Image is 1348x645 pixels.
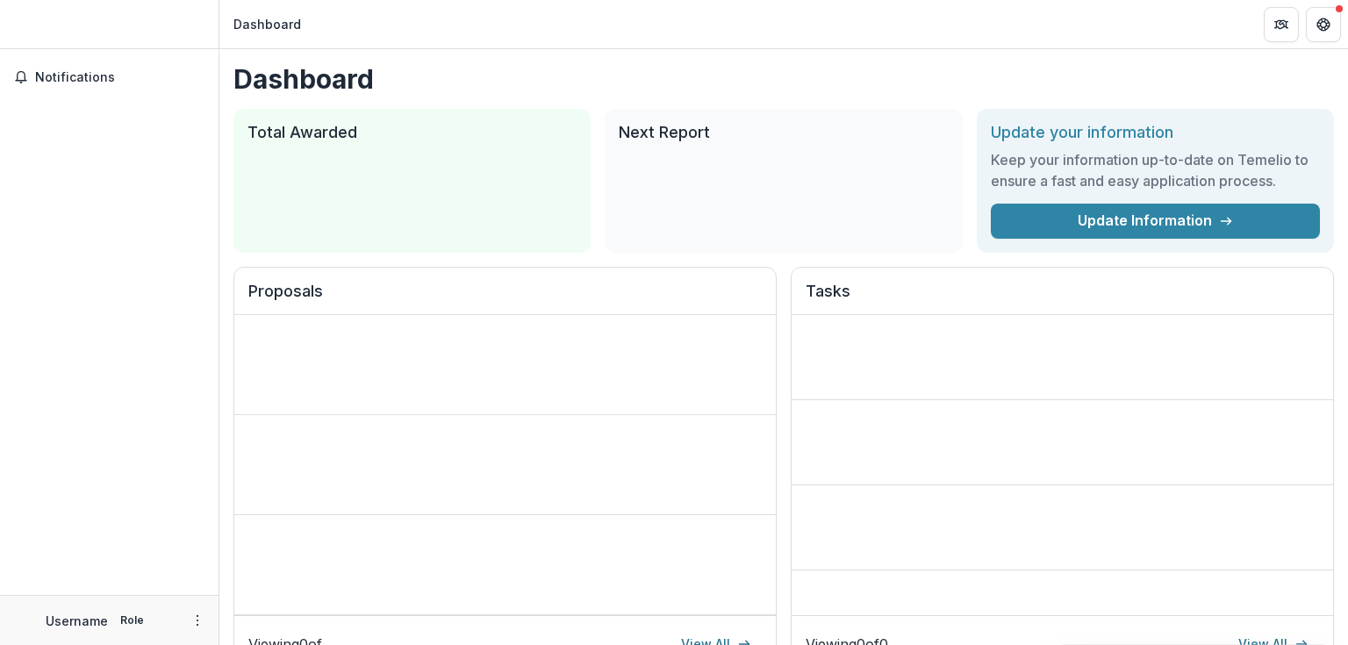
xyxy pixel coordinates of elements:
h2: Proposals [248,282,762,315]
button: More [187,610,208,631]
h2: Total Awarded [247,123,577,142]
button: Partners [1264,7,1299,42]
h3: Keep your information up-to-date on Temelio to ensure a fast and easy application process. [991,149,1320,191]
h2: Update your information [991,123,1320,142]
span: Notifications [35,70,204,85]
h2: Tasks [806,282,1319,315]
button: Notifications [7,63,212,91]
div: Dashboard [233,15,301,33]
p: Role [115,613,149,628]
nav: breadcrumb [226,11,308,37]
h2: Next Report [619,123,948,142]
h1: Dashboard [233,63,1334,95]
button: Get Help [1306,7,1341,42]
a: Update Information [991,204,1320,239]
p: Username [46,612,108,630]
